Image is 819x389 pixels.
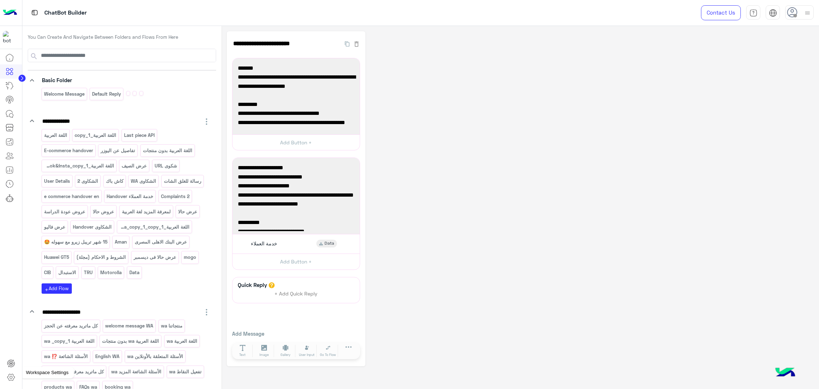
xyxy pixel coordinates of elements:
button: Delete Flow [353,39,360,48]
p: الأسئلة الشائعة ⁉️ wa [43,352,88,361]
p: اللغة العربية wa [166,337,198,345]
img: hulul-logo.png [773,361,798,385]
button: Add Button + [232,254,360,270]
div: Workspace Settings [21,367,74,378]
p: عرض الصيف [121,162,148,170]
p: Complaints 2 [160,192,190,201]
p: 15 شهر تريبل زيرو مع سهوله 🤩 [43,238,108,246]
div: Data [316,240,337,247]
span: Text [239,352,246,357]
p: Aman [114,238,128,246]
p: تفاصيل عن اليوزر [100,146,136,155]
span: User Input [299,352,315,357]
p: اللغة العربية wa بدون منتجات [102,337,160,345]
p: كل ماتريد معرفته عن الحجز [43,322,98,330]
p: اللغة العربية_Facebook&Insta_copy_1_copy_1 [119,223,190,231]
p: تفعيل النقاط wa [168,368,202,376]
i: add [44,288,49,292]
h6: Quick Reply [236,282,269,288]
p: اللغة العربية بدون منتجات [142,146,193,155]
p: Handover خدمة العملاء [106,192,154,201]
p: الأسئلة الشائعة المزيد wa [111,368,162,376]
p: كاش باك [105,177,124,185]
p: لمعرفة المزيد لغة العربية [121,208,171,216]
p: عرض حالا [178,208,198,216]
span: ✅فاليو : [238,100,354,109]
img: 1403182699927242 [3,31,16,44]
p: الأسئلة المتعلقة بالأونلاين wa [127,352,183,361]
img: tab [749,9,758,17]
span: بسعر الخصم لمنتجات ال Apple و ال Samsung S25 Ultra [238,118,354,136]
p: الشكاوى 2 [77,177,99,185]
p: عروض عودة الدراسة [43,208,86,216]
button: Duplicate Flow [341,39,353,48]
i: keyboard_arrow_down [28,117,36,125]
span: Image [259,352,269,357]
p: ChatBot Builder [44,8,87,18]
button: Text [233,345,253,357]
p: الشروط و الاحكام (مجلة) [76,253,127,261]
span: قسط من 24 حتى 36 شهر بسعر الكاش وبدون مصاريف أو مقدم واستفيد بخصم اضافي 40% . [238,73,354,91]
p: منتجاتنا wa [160,322,183,330]
p: اللغة العربية_Facebook&Insta_copy_1 [43,162,114,170]
p: اللغة العربية wa _copy_1 [43,337,95,345]
p: عرض فاليو [43,223,66,231]
i: keyboard_arrow_down [28,76,36,85]
p: welcome message WA [105,322,154,330]
p: Last piece API [123,131,155,139]
span: ✅حالا : [238,64,354,73]
p: Motorolla [100,268,122,277]
span: - 6\9 أشهر بسعر الخصم [238,181,354,191]
span: + Add Quick Reply [274,291,317,297]
button: User Input [297,345,317,357]
button: addAdd Flow [42,283,72,294]
p: Data [129,268,140,277]
p: Welcome Message [43,90,85,98]
span: Gallery [280,352,290,357]
img: profile [803,9,812,17]
span: خدمة العملاء [251,240,277,247]
button: Add Button + [232,134,360,150]
p: User Details [43,177,70,185]
p: الشكاوى Handover [73,223,112,231]
span: -18 / 24 شهر بسعر قبل الخصم [238,209,354,218]
a: tab [746,5,760,20]
p: شكوى URL [154,162,177,170]
p: الاستبدال [58,268,77,277]
p: اللغة العربية [43,131,68,139]
img: tab [769,9,777,17]
span: ✅ بنك CIB [238,227,354,236]
button: + Add Quick Reply [269,288,323,299]
p: mogo [183,253,197,261]
p: رسالة للغلق الشات [163,177,202,185]
button: Gallery [275,345,295,357]
span: قسط حتى 18 شهر بدون فوائد بدون مصاريف [238,109,354,118]
img: Logo [3,5,17,20]
p: TRU [83,268,93,277]
span: - 12شهر بسعر قبل الخصم +10% خصم إضافي، بروموكود: NBE10 [238,191,354,209]
p: English WA [95,352,120,361]
p: Default reply [92,90,122,98]
p: عروض حالا [92,208,115,216]
p: Add Message [232,330,360,337]
p: عرض حالا فى ديسمبر [133,253,177,261]
a: Contact Us [701,5,741,20]
p: e commerce handover en [43,192,100,201]
p: Huawei GT5 [43,253,69,261]
p: You Can Create And Navigate Between Folders and Flows From Here [28,34,216,41]
span: Go To Flow [320,352,336,357]
p: عرض البنك الاهلى المصرى [134,238,187,246]
p: E-commerce handover [43,146,93,155]
i: keyboard_arrow_down [28,307,36,316]
p: الشكاوى WA [130,177,157,185]
p: اللغة العربية_copy_1 [74,131,117,139]
button: Go To Flow [318,345,338,357]
span: التقسيط بدون فوائد بدون مصاريف [238,172,354,182]
p: CIB [43,268,51,277]
img: tab [30,8,39,17]
span: ✅ البنك الأهلي المصري [238,163,354,172]
span: Basic Folder [42,77,72,83]
span: Data [325,240,334,247]
button: Image [254,345,274,357]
